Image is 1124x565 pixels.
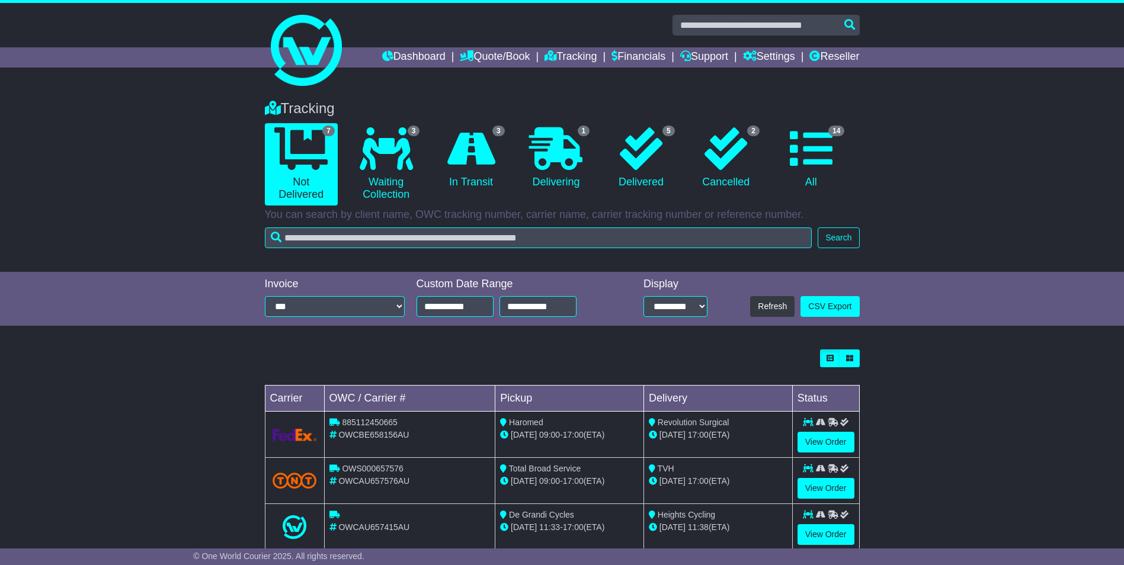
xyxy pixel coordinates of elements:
span: 09:00 [539,430,560,439]
a: View Order [798,524,854,545]
td: Pickup [495,386,644,412]
a: 2 Cancelled [690,123,763,193]
span: 11:33 [539,522,560,532]
td: Status [792,386,859,412]
a: 3 In Transit [434,123,507,193]
div: - (ETA) [500,429,639,441]
td: OWC / Carrier # [324,386,495,412]
a: 3 Waiting Collection [350,123,422,206]
span: [DATE] [659,476,686,486]
span: OWCAU657576AU [338,476,409,486]
a: 5 Delivered [604,123,677,193]
a: 1 Delivering [520,123,593,193]
span: OWCAU657415AU [338,522,409,532]
img: One_World_Courier.png [283,515,306,539]
a: Settings [743,47,795,68]
a: Quote/Book [460,47,530,68]
span: 11:38 [688,522,709,532]
span: OWCBE658156AU [338,430,409,439]
span: 17:00 [688,430,709,439]
div: Invoice [265,278,405,291]
a: Support [680,47,728,68]
span: 09:00 [539,476,560,486]
a: View Order [798,478,854,499]
span: 1 [578,126,590,136]
span: 17:00 [563,476,584,486]
span: 17:00 [688,476,709,486]
span: 5 [662,126,675,136]
span: [DATE] [511,430,537,439]
span: Heights Cycling [658,510,715,519]
a: View Order [798,432,854,452]
div: (ETA) [649,521,787,534]
span: Revolution Surgical [658,418,729,427]
p: You can search by client name, OWC tracking number, carrier name, carrier tracking number or refe... [265,208,860,221]
span: Haromed [509,418,543,427]
span: 3 [492,126,505,136]
span: 3 [408,126,420,136]
a: 7 Not Delivered [265,123,338,206]
span: © One World Courier 2025. All rights reserved. [193,551,364,561]
a: 14 All [774,123,847,193]
span: 7 [322,126,335,136]
div: - (ETA) [500,475,639,487]
a: Tracking [545,47,597,68]
span: 14 [828,126,844,136]
span: De Grandi Cycles [509,510,574,519]
span: [DATE] [659,522,686,532]
span: 17:00 [563,430,584,439]
div: (ETA) [649,475,787,487]
span: [DATE] [659,430,686,439]
button: Refresh [750,296,795,317]
img: TNT_Domestic.png [273,473,317,489]
div: Custom Date Range [417,278,607,291]
div: - (ETA) [500,521,639,534]
span: 2 [747,126,760,136]
div: (ETA) [649,429,787,441]
div: Display [643,278,707,291]
span: Total Broad Service [509,464,581,473]
a: CSV Export [800,296,859,317]
span: OWS000657576 [342,464,404,473]
span: TVH [658,464,674,473]
span: [DATE] [511,522,537,532]
a: Reseller [809,47,859,68]
img: GetCarrierServiceLogo [273,429,317,441]
a: Dashboard [382,47,446,68]
td: Carrier [265,386,324,412]
span: [DATE] [511,476,537,486]
button: Search [818,227,859,248]
span: 17:00 [563,522,584,532]
div: Tracking [259,100,866,117]
span: 885112450665 [342,418,397,427]
a: Financials [611,47,665,68]
td: Delivery [643,386,792,412]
